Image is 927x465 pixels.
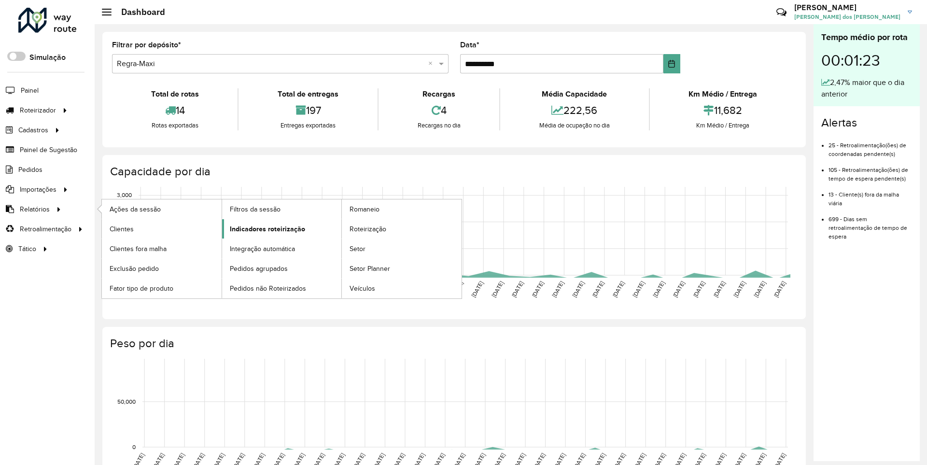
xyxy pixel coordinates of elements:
[829,134,912,158] li: 25 - Retroalimentação(ões) de coordenadas pendente(s)
[241,100,375,121] div: 197
[829,208,912,241] li: 699 - Dias sem retroalimentação de tempo de espera
[350,224,386,234] span: Roteirização
[732,280,746,298] text: [DATE]
[428,58,436,70] span: Clear all
[342,259,462,278] a: Setor Planner
[110,204,161,214] span: Ações da sessão
[460,39,479,51] label: Data
[672,280,686,298] text: [DATE]
[102,279,222,298] a: Fator tipo de produto
[591,280,605,298] text: [DATE]
[342,219,462,239] a: Roteirização
[222,199,342,219] a: Filtros da sessão
[20,184,56,195] span: Importações
[230,224,305,234] span: Indicadores roteirização
[230,264,288,274] span: Pedidos agrupados
[350,244,365,254] span: Setor
[18,165,42,175] span: Pedidos
[241,121,375,130] div: Entregas exportadas
[350,264,390,274] span: Setor Planner
[102,199,222,219] a: Ações da sessão
[491,280,505,298] text: [DATE]
[611,280,625,298] text: [DATE]
[531,280,545,298] text: [DATE]
[20,204,50,214] span: Relatórios
[829,183,912,208] li: 13 - Cliente(s) fora da malha viária
[821,116,912,130] h4: Alertas
[117,192,132,198] text: 3,000
[110,224,134,234] span: Clientes
[110,165,796,179] h4: Capacidade por dia
[342,199,462,219] a: Romaneio
[222,219,342,239] a: Indicadores roteirização
[20,105,56,115] span: Roteirizador
[110,244,167,254] span: Clientes fora malha
[21,85,39,96] span: Painel
[117,398,136,405] text: 50,000
[652,100,794,121] div: 11,682
[663,54,680,73] button: Choose Date
[381,121,497,130] div: Recargas no dia
[571,280,585,298] text: [DATE]
[712,280,726,298] text: [DATE]
[222,259,342,278] a: Pedidos agrupados
[829,158,912,183] li: 105 - Retroalimentação(ões) de tempo de espera pendente(s)
[821,44,912,77] div: 00:01:23
[29,52,66,63] label: Simulação
[772,280,787,298] text: [DATE]
[470,280,484,298] text: [DATE]
[771,2,792,23] a: Contato Rápido
[503,88,646,100] div: Média Capacidade
[102,239,222,258] a: Clientes fora malha
[110,264,159,274] span: Exclusão pedido
[794,13,900,21] span: [PERSON_NAME] dos [PERSON_NAME]
[381,100,497,121] div: 4
[20,224,71,234] span: Retroalimentação
[114,100,235,121] div: 14
[652,280,666,298] text: [DATE]
[132,444,136,450] text: 0
[350,204,379,214] span: Romaneio
[230,244,295,254] span: Integração automática
[230,204,281,214] span: Filtros da sessão
[112,7,165,17] h2: Dashboard
[114,121,235,130] div: Rotas exportadas
[114,88,235,100] div: Total de rotas
[230,283,306,294] span: Pedidos não Roteirizados
[652,88,794,100] div: Km Médio / Entrega
[652,121,794,130] div: Km Médio / Entrega
[18,244,36,254] span: Tático
[110,283,173,294] span: Fator tipo de produto
[342,239,462,258] a: Setor
[821,77,912,100] div: 2,47% maior que o dia anterior
[342,279,462,298] a: Veículos
[20,145,77,155] span: Painel de Sugestão
[222,279,342,298] a: Pedidos não Roteirizados
[241,88,375,100] div: Total de entregas
[632,280,646,298] text: [DATE]
[110,337,796,351] h4: Peso por dia
[102,219,222,239] a: Clientes
[503,121,646,130] div: Média de ocupação no dia
[112,39,181,51] label: Filtrar por depósito
[692,280,706,298] text: [DATE]
[102,259,222,278] a: Exclusão pedido
[753,280,767,298] text: [DATE]
[551,280,565,298] text: [DATE]
[510,280,524,298] text: [DATE]
[350,283,375,294] span: Veículos
[503,100,646,121] div: 222,56
[222,239,342,258] a: Integração automática
[821,31,912,44] div: Tempo médio por rota
[18,125,48,135] span: Cadastros
[381,88,497,100] div: Recargas
[794,3,900,12] h3: [PERSON_NAME]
